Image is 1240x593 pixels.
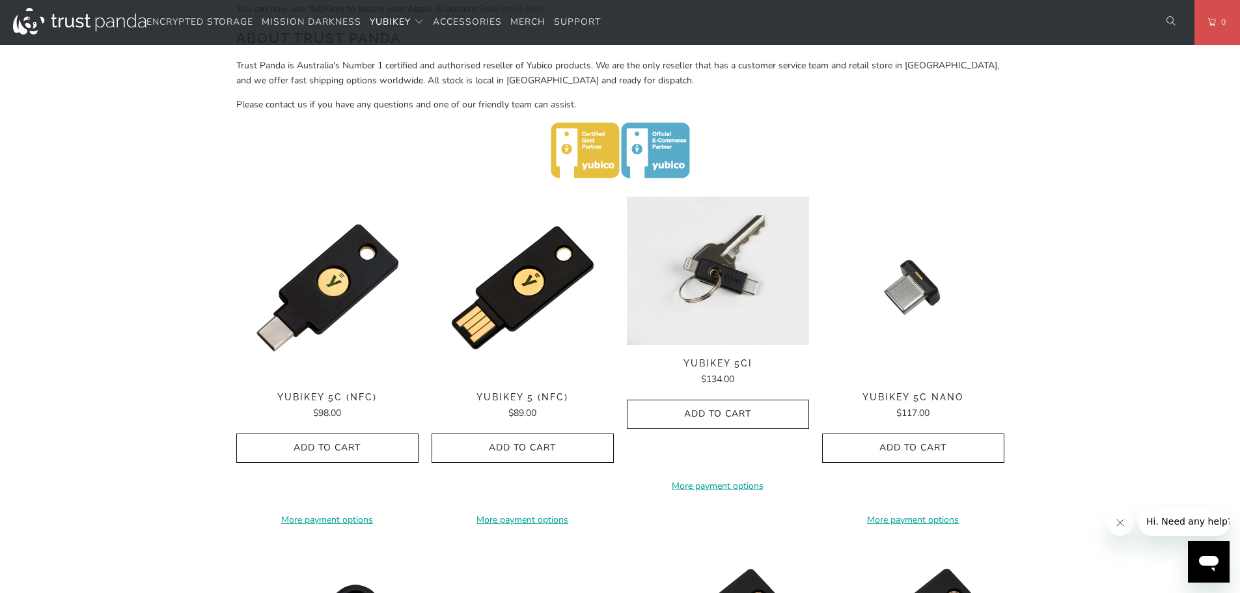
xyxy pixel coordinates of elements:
img: YubiKey 5C (NFC) - Trust Panda [236,197,419,379]
summary: YubiKey [370,7,424,38]
span: Support [554,16,601,28]
span: YubiKey [370,16,411,28]
img: YubiKey 5 (NFC) - Trust Panda [432,197,614,379]
span: Mission Darkness [262,16,361,28]
a: Merch [510,7,545,38]
a: More payment options [822,513,1004,527]
a: Support [554,7,601,38]
span: Add to Cart [445,443,600,454]
span: Merch [510,16,545,28]
a: More payment options [432,513,614,527]
span: Add to Cart [641,409,795,420]
a: More payment options [236,513,419,527]
button: Add to Cart [627,400,809,429]
span: Encrypted Storage [146,16,253,28]
span: 0 [1216,15,1226,29]
span: $117.00 [896,407,930,419]
button: Add to Cart [432,434,614,463]
button: Add to Cart [822,434,1004,463]
a: More payment options [627,479,809,493]
span: Add to Cart [250,443,405,454]
img: YubiKey 5C Nano - Trust Panda [822,197,1004,379]
a: Mission Darkness [262,7,361,38]
img: Trust Panda Australia [13,8,146,34]
a: YubiKey 5 (NFC) - Trust Panda YubiKey 5 (NFC) - Trust Panda [432,197,614,379]
p: Please contact us if you have any questions and one of our friendly team can assist. [236,98,1004,112]
a: YubiKey 5C (NFC) $98.00 [236,392,419,421]
span: YubiKey 5C (NFC) [236,392,419,403]
a: YubiKey 5C Nano $117.00 [822,392,1004,421]
iframe: Message from company [1138,507,1230,536]
span: YubiKey 5Ci [627,358,809,369]
a: Accessories [433,7,502,38]
span: YubiKey 5C Nano [822,392,1004,403]
a: Encrypted Storage [146,7,253,38]
span: $98.00 [313,407,341,419]
a: YubiKey 5Ci - Trust Panda YubiKey 5Ci - Trust Panda [627,197,809,345]
nav: Translation missing: en.navigation.header.main_nav [146,7,601,38]
span: YubiKey 5 (NFC) [432,392,614,403]
p: Trust Panda is Australia's Number 1 certified and authorised reseller of Yubico products. We are ... [236,59,1004,88]
a: YubiKey 5C Nano - Trust Panda YubiKey 5C Nano - Trust Panda [822,197,1004,379]
img: YubiKey 5Ci - Trust Panda [627,197,809,345]
span: Add to Cart [836,443,991,454]
span: $134.00 [701,373,734,385]
a: YubiKey 5C (NFC) - Trust Panda YubiKey 5C (NFC) - Trust Panda [236,197,419,379]
span: $89.00 [508,407,536,419]
a: YubiKey 5Ci $134.00 [627,358,809,387]
span: Hi. Need any help? [8,9,94,20]
button: Add to Cart [236,434,419,463]
iframe: Button to launch messaging window [1188,541,1230,583]
a: YubiKey 5 (NFC) $89.00 [432,392,614,421]
span: Accessories [433,16,502,28]
iframe: Close message [1107,510,1133,536]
